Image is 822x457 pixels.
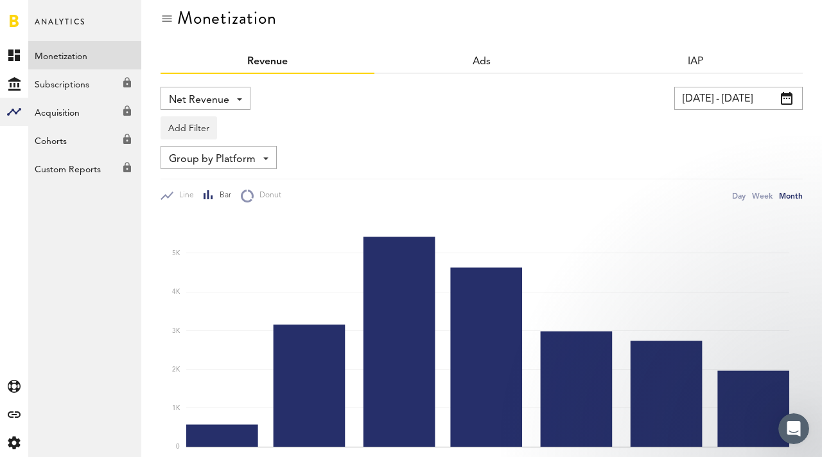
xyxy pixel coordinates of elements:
text: 3K [172,328,180,334]
div: Month [779,189,803,202]
text: 4K [172,289,180,295]
a: Subscriptions [28,69,141,98]
iframe: Intercom live chat [778,413,809,444]
text: 1K [172,405,180,411]
div: Week [752,189,773,202]
span: Bar [214,190,231,201]
button: Add Filter [161,116,217,139]
span: Line [173,190,194,201]
text: 0 [176,444,180,450]
a: Custom Reports [28,154,141,183]
span: Group by Platform [169,148,256,170]
span: Donut [254,190,281,201]
div: Monetization [177,8,277,28]
a: Revenue [247,57,288,67]
a: Cohorts [28,126,141,154]
a: IAP [688,57,703,67]
text: 5K [172,250,180,256]
span: Analytics [35,14,85,41]
span: Support [27,9,73,21]
a: Acquisition [28,98,141,126]
span: Ads [473,57,491,67]
a: Monetization [28,41,141,69]
span: Net Revenue [169,89,229,111]
div: Day [732,189,746,202]
text: 2K [172,366,180,373]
